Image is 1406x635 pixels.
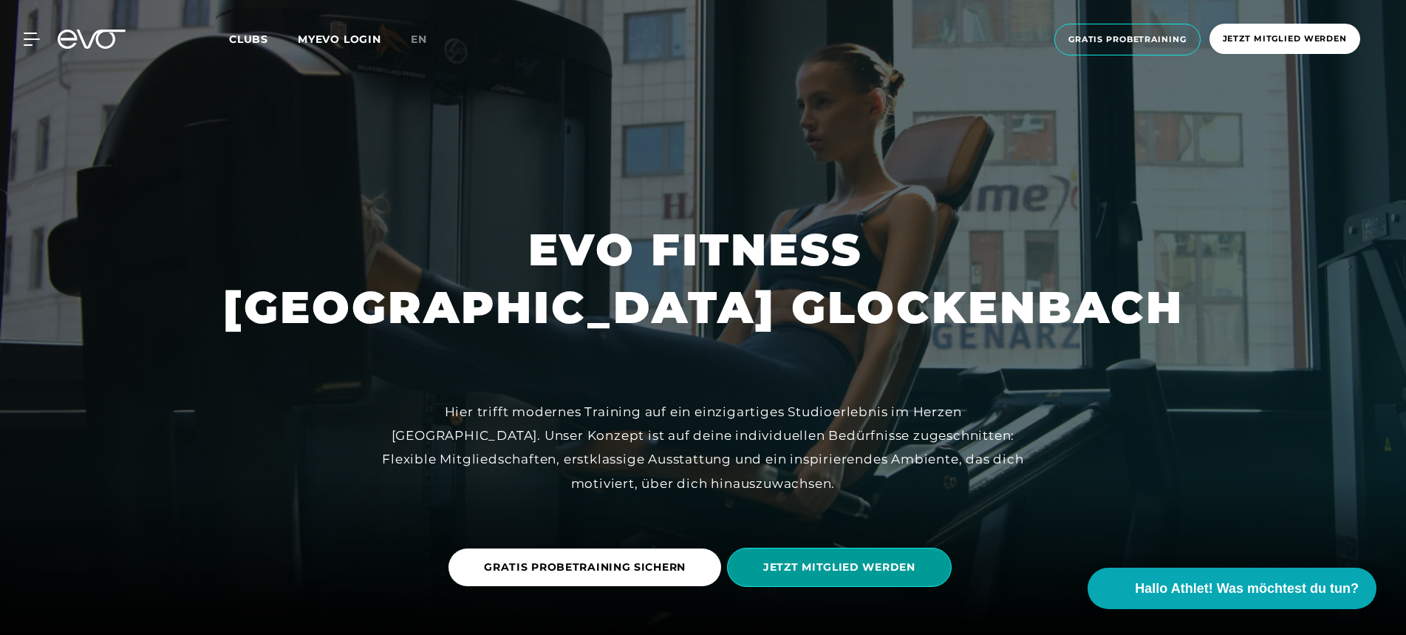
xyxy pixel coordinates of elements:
[411,31,445,48] a: en
[727,537,958,598] a: JETZT MITGLIED WERDEN
[371,400,1036,495] div: Hier trifft modernes Training auf ein einzigartiges Studioerlebnis im Herzen [GEOGRAPHIC_DATA]. U...
[1088,568,1376,609] button: Hallo Athlet! Was möchtest du tun?
[1050,24,1205,55] a: Gratis Probetraining
[229,32,298,46] a: Clubs
[763,560,915,575] span: JETZT MITGLIED WERDEN
[1135,579,1359,599] span: Hallo Athlet! Was möchtest du tun?
[1205,24,1365,55] a: Jetzt Mitglied werden
[1068,33,1187,46] span: Gratis Probetraining
[223,221,1184,336] h1: EVO FITNESS [GEOGRAPHIC_DATA] GLOCKENBACH
[411,33,427,46] span: en
[298,33,381,46] a: MYEVO LOGIN
[484,560,686,575] span: GRATIS PROBETRAINING SICHERN
[229,33,268,46] span: Clubs
[1223,33,1347,45] span: Jetzt Mitglied werden
[448,537,727,597] a: GRATIS PROBETRAINING SICHERN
